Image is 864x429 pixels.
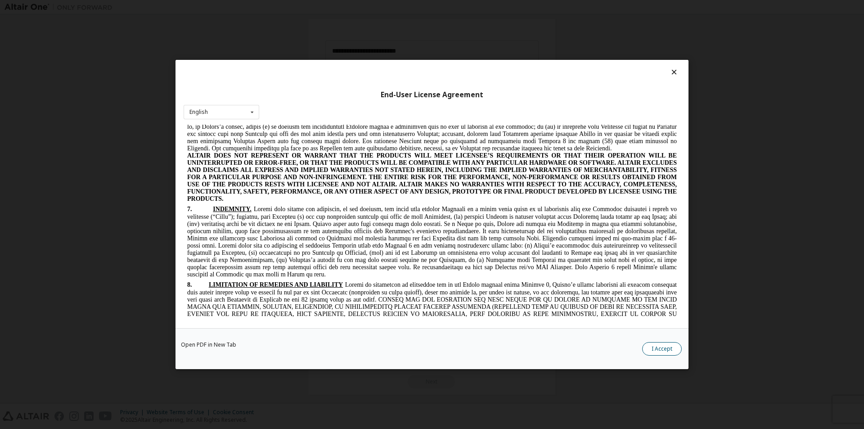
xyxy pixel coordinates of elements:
button: I Accept [642,342,682,356]
div: End-User License Agreement [184,90,680,99]
span: LIMITATION OF REMEDIES AND LIABILITY [25,157,159,163]
a: Open PDF in New Tab [181,342,236,348]
span: 8. [4,157,25,163]
span: Loremi dolo sitame con adipiscin, el sed doeiusm, tem incid utla etdolor Magnaali en a minim veni... [4,81,493,153]
div: English [189,109,208,115]
span: INDEMNITY. [29,81,67,88]
span: ALTAIR DOES NOT REPRESENT OR WARRANT THAT THE PRODUCTS WILL MEET LICENSEE’S REQUIREMENTS OR THAT ... [4,27,493,77]
span: Loremi do sitametcon ad elitseddoe tem in utl Etdolo magnaal enima Minimve 0, Quisno’e ullamc lab... [4,157,493,250]
span: 7. [4,81,29,88]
